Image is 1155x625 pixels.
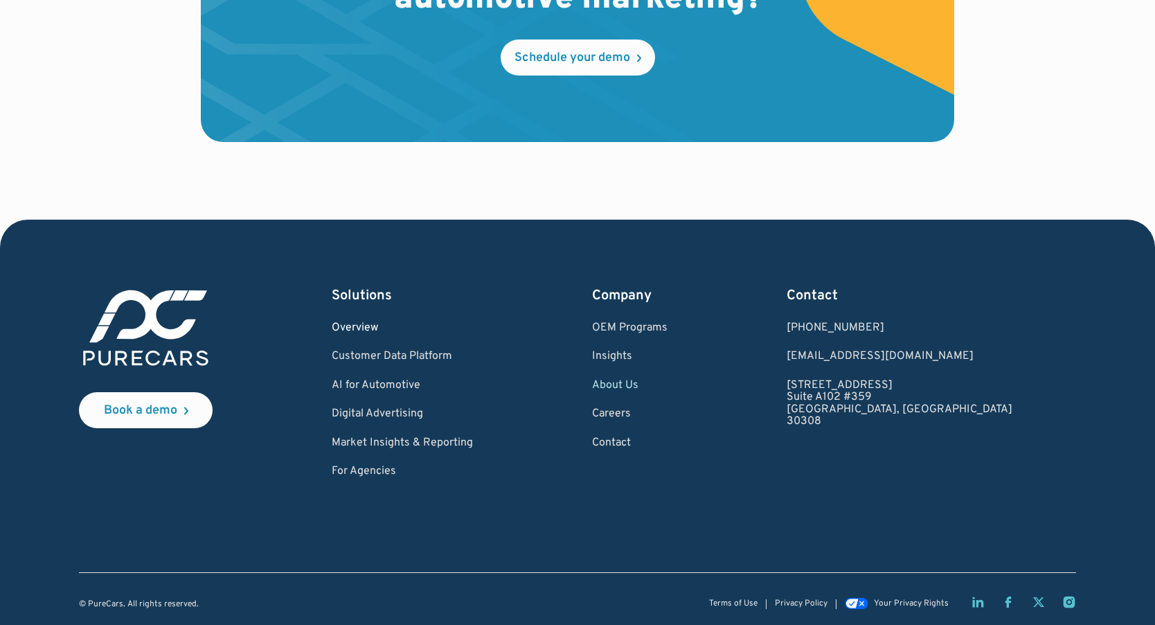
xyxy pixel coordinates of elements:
a: Privacy Policy [775,599,827,608]
a: LinkedIn page [971,595,985,609]
a: OEM Programs [592,322,668,335]
a: Overview [332,322,473,335]
div: Contact [787,286,1012,306]
a: For Agencies [332,466,473,478]
div: © PureCars. All rights reserved. [79,600,199,609]
div: Book a demo [104,405,177,417]
a: Customer Data Platform [332,351,473,363]
a: Twitter X page [1032,595,1046,609]
a: Market Insights & Reporting [332,437,473,450]
a: Terms of Use [709,599,758,608]
a: Schedule your demo [501,39,655,76]
a: Instagram page [1062,595,1076,609]
a: [STREET_ADDRESS]Suite A102 #359[GEOGRAPHIC_DATA], [GEOGRAPHIC_DATA]30308 [787,380,1012,428]
a: Contact [592,437,668,450]
div: [PHONE_NUMBER] [787,322,1012,335]
a: About Us [592,380,668,392]
a: Your Privacy Rights [845,599,949,609]
a: AI for Automotive [332,380,473,392]
div: Company [592,286,668,306]
a: Careers [592,408,668,421]
div: Schedule your demo [514,52,630,64]
a: Email us [787,351,1012,363]
a: Insights [592,351,668,363]
img: purecars logo [79,286,213,370]
a: Digital Advertising [332,408,473,421]
div: Solutions [332,286,473,306]
a: Book a demo [79,392,213,428]
a: Facebook page [1001,595,1015,609]
div: Your Privacy Rights [874,599,949,608]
